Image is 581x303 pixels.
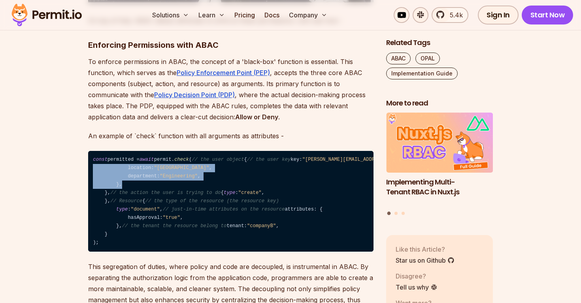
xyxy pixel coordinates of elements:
span: "companyB" [247,223,276,229]
p: An example of `check` function with all arguments as attributes - [88,130,373,141]
span: // just-in-time attributes on the resource [163,207,285,212]
img: Permit logo [8,2,85,28]
img: Implementing Multi-Tenant RBAC in Nuxt.js [386,113,493,173]
button: Solutions [149,7,192,23]
h3: Implementing Multi-Tenant RBAC in Nuxt.js [386,177,493,197]
a: Implementation Guide [386,68,458,79]
span: // the user key [247,157,290,162]
code: permitted = permit. ( { key: , attributes: { location: , department: , }, }, { : , }, { : , attri... [88,151,373,252]
a: ABAC [386,53,411,64]
strong: Enforcing Permissions with ABAC [88,40,219,50]
a: Sign In [478,6,519,24]
li: 1 of 3 [386,113,493,207]
div: Posts [386,113,493,216]
a: 5.4k [432,7,468,23]
span: "create" [238,190,262,196]
span: await [140,157,154,162]
span: // Resource [110,198,142,204]
a: Policy Decision Point (PDP) [154,91,235,99]
p: To enforce permissions in ABAC, the concept of a 'black-box' function is essential. This function... [88,56,373,122]
button: Go to slide 3 [402,212,405,215]
h2: Related Tags [386,38,493,48]
span: 5.4k [445,10,463,20]
span: type [116,207,128,212]
span: const [93,157,108,162]
span: "true" [163,215,180,220]
span: check [174,157,189,162]
p: Disagree? [396,271,438,281]
h2: More to read [386,98,493,108]
a: Star us on Github [396,256,455,265]
p: Like this Article? [396,245,455,254]
a: Start Now [522,6,573,24]
strong: Allow or Deny [235,113,278,121]
span: "[GEOGRAPHIC_DATA]" [154,165,209,171]
span: // the user object [192,157,244,162]
a: Docs [261,7,283,23]
span: "Engineering" [160,173,198,179]
a: Policy Enforcement Point (PEP) [177,69,270,77]
span: "document" [131,207,160,212]
span: // the action the user is trying to do [110,190,221,196]
a: Implementing Multi-Tenant RBAC in Nuxt.jsImplementing Multi-Tenant RBAC in Nuxt.js [386,113,493,207]
button: Company [286,7,330,23]
span: type [224,190,235,196]
a: OPAL [415,53,440,64]
a: Tell us why [396,282,438,292]
span: // the type of the resource (the resource key) [145,198,279,204]
span: "[PERSON_NAME][EMAIL_ADDRESS][DOMAIN_NAME]" [302,157,427,162]
a: Pricing [231,7,258,23]
span: // the tenant the resource belong to [122,223,227,229]
button: Go to slide 1 [387,212,391,215]
button: Go to slide 2 [394,212,398,215]
button: Learn [195,7,228,23]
